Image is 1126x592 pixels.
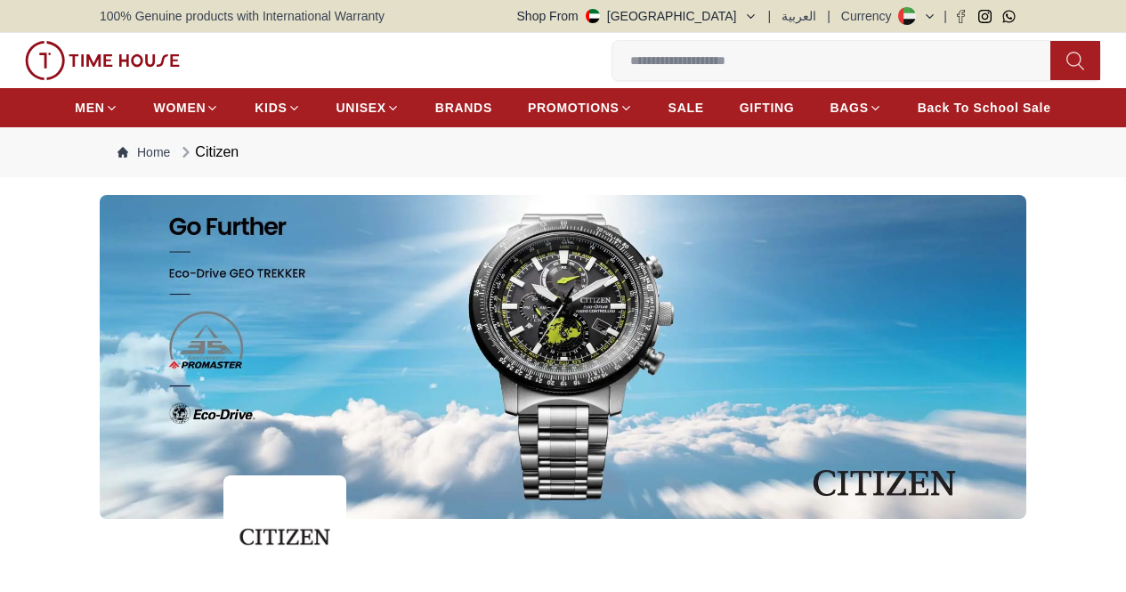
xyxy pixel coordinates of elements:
[918,92,1051,124] a: Back To School Sale
[830,99,868,117] span: BAGS
[978,10,992,23] a: Instagram
[75,92,117,124] a: MEN
[435,99,492,117] span: BRANDS
[528,92,633,124] a: PROMOTIONS
[944,7,947,25] span: |
[528,99,620,117] span: PROMOTIONS
[100,127,1026,177] nav: Breadcrumb
[100,195,1026,519] img: ...
[668,99,704,117] span: SALE
[517,7,757,25] button: Shop From[GEOGRAPHIC_DATA]
[25,41,180,80] img: ...
[768,7,772,25] span: |
[100,7,385,25] span: 100% Genuine products with International Warranty
[154,92,220,124] a: WOMEN
[740,92,795,124] a: GIFTING
[435,92,492,124] a: BRANDS
[177,142,239,163] div: Citizen
[740,99,795,117] span: GIFTING
[117,143,170,161] a: Home
[918,99,1051,117] span: Back To School Sale
[668,92,704,124] a: SALE
[782,7,816,25] button: العربية
[586,9,600,23] img: United Arab Emirates
[336,99,386,117] span: UNISEX
[255,92,300,124] a: KIDS
[154,99,207,117] span: WOMEN
[954,10,968,23] a: Facebook
[255,99,287,117] span: KIDS
[1002,10,1016,23] a: Whatsapp
[75,99,104,117] span: MEN
[336,92,400,124] a: UNISEX
[841,7,899,25] div: Currency
[827,7,830,25] span: |
[830,92,881,124] a: BAGS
